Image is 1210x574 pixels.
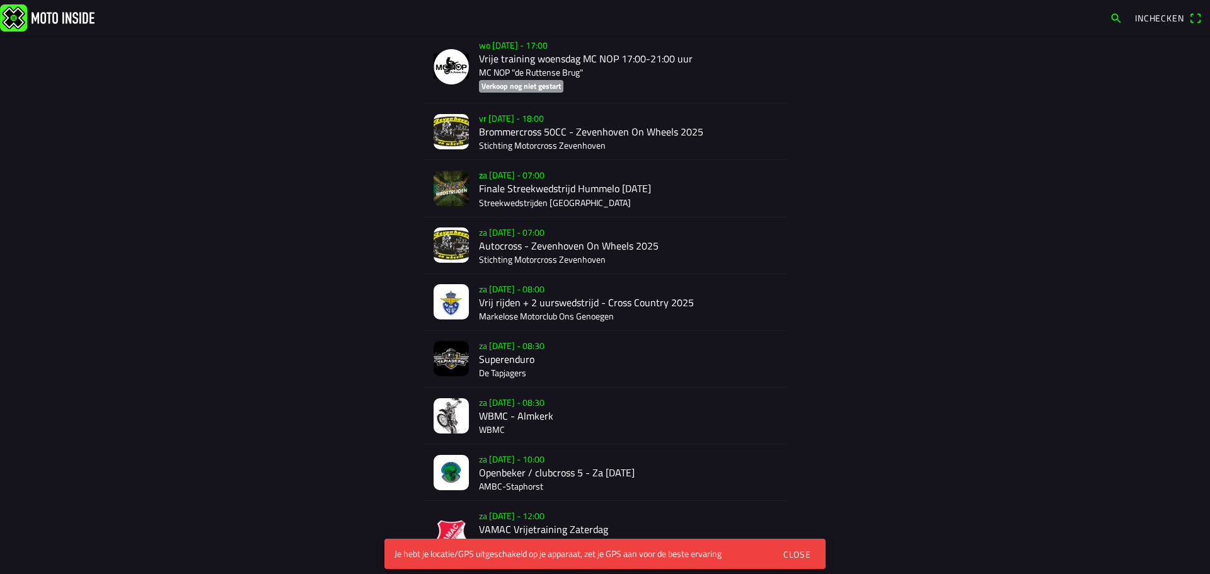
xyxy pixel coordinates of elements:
img: f91Uln4Ii9NDc1fngFZXG5WgZ3IMbtQLaCnbtbu0.jpg [434,398,469,433]
a: za [DATE] - 07:00Autocross - Zevenhoven On Wheels 2025Stichting Motorcross Zevenhoven [423,217,786,274]
img: HOgAL8quJYoJv3riF2AwwN3Fsh4s3VskIwtzKrvK.png [434,520,469,555]
a: za [DATE] - 08:30WBMC - AlmkerkWBMC [423,387,786,444]
img: t43s2WqnjlnlfEGJ3rGH5nYLUnlJyGok87YEz3RR.jpg [434,171,469,206]
img: UByebBRfVoKeJdfrrfejYaKoJ9nquzzw8nymcseR.jpeg [434,284,469,319]
a: za [DATE] - 07:00Finale Streekwedstrijd Hummelo [DATE]Streekwedstrijden [GEOGRAPHIC_DATA] [423,160,786,217]
a: vr [DATE] - 18:00Brommercross 50CC - Zevenhoven On Wheels 2025Stichting Motorcross Zevenhoven [423,103,786,160]
a: search [1103,7,1129,28]
a: za [DATE] - 08:30SuperenduroDe Tapjagers [423,331,786,387]
a: wo [DATE] - 17:00Vrije training woensdag MC NOP 17:00-21:00 uurMC NOP "de Ruttense Brug"Verkoop n... [423,30,786,103]
img: NjdwpvkGicnr6oC83998ZTDUeXJJ29cK9cmzxz8K.png [434,49,469,84]
img: ZWpMevB2HtM9PSRG0DOL5BeeSKRJMujE3mbAFX0B.jpg [434,114,469,149]
a: za [DATE] - 08:00Vrij rijden + 2 uurswedstrijd - Cross Country 2025Markelose Motorclub Ons Genoegen [423,274,786,331]
a: za [DATE] - 10:00Openbeker / clubcross 5 - Za [DATE]AMBC-Staphorst [423,444,786,501]
img: LHdt34qjO8I1ikqy75xviT6zvODe0JOmFLV3W9KQ.jpeg [434,455,469,490]
a: za [DATE] - 12:00VAMAC Vrijetraining ZaterdagVAMAC Varsseveld [423,501,786,574]
img: FPyWlcerzEXqUMuL5hjUx9yJ6WAfvQJe4uFRXTbk.jpg [434,341,469,376]
img: mBcQMagLMxzNEVoW9kWH8RIERBgDR7O2pMCJ3QD2.jpg [434,227,469,263]
span: Inchecken [1135,11,1184,25]
a: Incheckenqr scanner [1129,7,1207,28]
